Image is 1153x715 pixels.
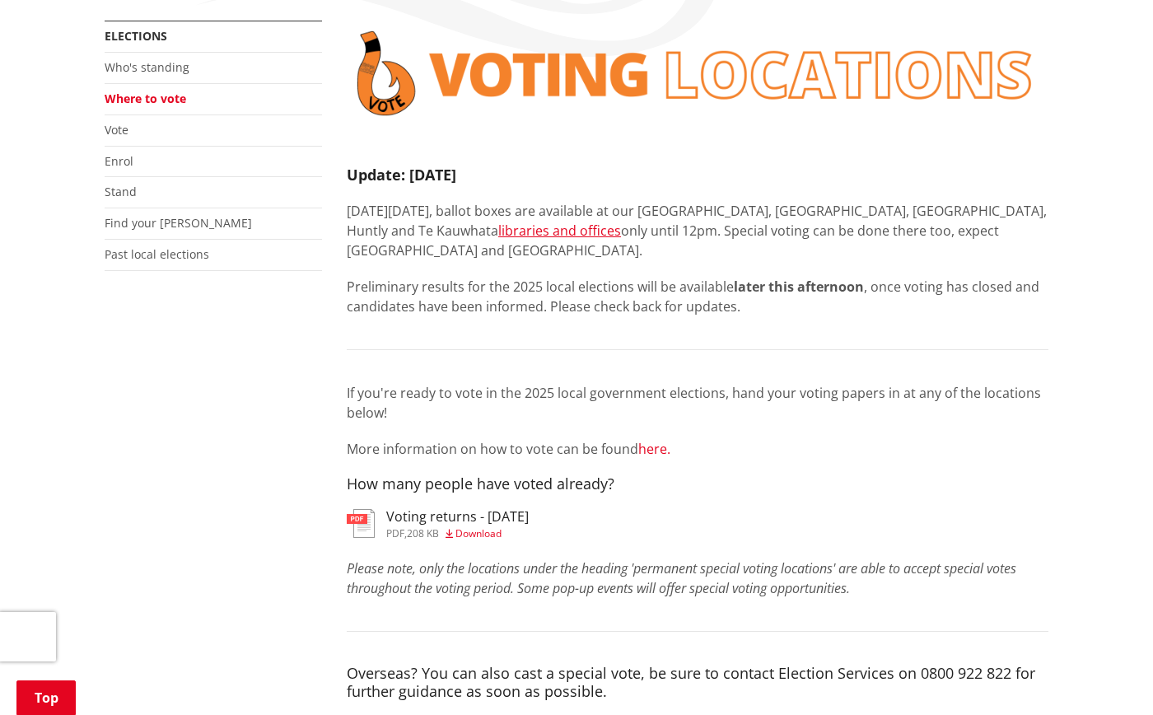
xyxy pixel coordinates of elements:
[347,383,1048,423] p: If you're ready to vote in the 2025 local government elections, hand your voting papers in at any...
[347,21,1048,126] img: voting locations banner
[347,559,1016,597] em: Please note, only the locations under the heading 'permanent special voting locations' are able t...
[347,509,375,538] img: document-pdf.svg
[347,165,456,185] strong: Update: [DATE]
[455,526,502,540] span: Download
[347,509,529,539] a: Voting returns - [DATE] pdf,208 KB Download
[1077,646,1137,705] iframe: Messenger Launcher
[347,475,1048,493] h4: How many people have voted already?
[105,28,167,44] a: Elections
[105,122,128,138] a: Vote
[347,277,1048,316] p: Preliminary results for the 2025 local elections will be available , once voting has closed and c...
[347,201,1048,260] p: [DATE][DATE], ballot boxes are available at our [GEOGRAPHIC_DATA], [GEOGRAPHIC_DATA], [GEOGRAPHIC...
[105,215,252,231] a: Find your [PERSON_NAME]
[734,278,864,296] strong: later this afternoon
[105,184,137,199] a: Stand
[347,665,1048,700] h4: Overseas? You can also cast a special vote, be sure to contact Election Services on 0800 922 822 ...
[386,509,529,525] h3: Voting returns - [DATE]
[407,526,439,540] span: 208 KB
[386,529,529,539] div: ,
[105,59,189,75] a: Who's standing
[386,526,404,540] span: pdf
[16,680,76,715] a: Top
[498,222,621,240] a: libraries and offices
[105,91,186,106] a: Where to vote
[105,246,209,262] a: Past local elections
[347,439,1048,459] p: More information on how to vote can be found
[105,153,133,169] a: Enrol
[638,440,670,458] a: here.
